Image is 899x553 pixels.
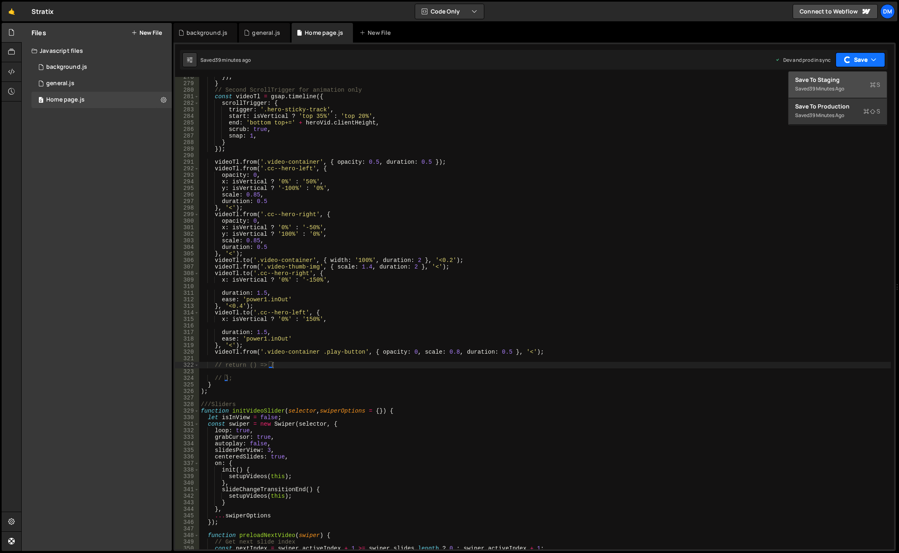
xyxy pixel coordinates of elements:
div: 331 [175,421,199,427]
button: New File [131,29,162,36]
div: 301 [175,224,199,231]
div: New File [360,29,394,37]
div: 278 [175,74,199,80]
a: 🤙 [2,2,22,21]
span: S [863,107,880,115]
div: 334 [175,440,199,447]
div: 39 minutes ago [809,85,844,92]
div: 321 [175,355,199,362]
div: Dm [880,4,895,19]
div: 342 [175,493,199,499]
div: 340 [175,480,199,486]
span: 0 [38,97,43,104]
div: 347 [175,526,199,532]
div: 292 [175,165,199,172]
div: 335 [175,447,199,454]
div: 283 [175,106,199,113]
div: Code Only [788,71,887,125]
div: 284 [175,113,199,120]
div: 328 [175,401,199,408]
div: 309 [175,277,199,283]
div: 286 [175,126,199,133]
div: 319 [175,342,199,349]
div: 299 [175,211,199,218]
div: 297 [175,198,199,205]
div: 313 [175,303,199,309]
div: 316 [175,323,199,329]
div: 279 [175,80,199,87]
div: Home page.js [305,29,343,37]
div: 341 [175,486,199,493]
div: 322 [175,362,199,368]
div: Save to Staging [795,76,880,84]
div: 350 [175,545,199,552]
div: 291 [175,159,199,165]
div: 290 [175,152,199,159]
div: Save to Production [795,102,880,111]
div: 16575/45066.js [31,59,172,75]
div: 282 [175,100,199,106]
div: Saved [795,84,880,94]
div: Dev and prod in sync [775,56,831,63]
div: 311 [175,290,199,296]
div: 349 [175,539,199,545]
div: 324 [175,375,199,381]
div: 16575/45802.js [31,75,172,92]
div: 348 [175,532,199,539]
div: 345 [175,512,199,519]
div: 317 [175,329,199,336]
div: 280 [175,87,199,93]
div: Stratix [31,7,54,16]
div: 330 [175,414,199,421]
div: 298 [175,205,199,211]
div: 16575/45977.js [31,92,172,108]
div: 288 [175,139,199,146]
div: Home page.js [46,96,85,104]
div: 302 [175,231,199,237]
button: Code Only [415,4,484,19]
div: 287 [175,133,199,139]
div: Javascript files [22,43,172,59]
div: Saved [200,56,251,63]
div: background.js [46,63,87,71]
div: 39 minutes ago [809,112,844,119]
div: 338 [175,467,199,473]
div: general.js [252,29,280,37]
div: 339 [175,473,199,480]
div: 285 [175,120,199,126]
div: 293 [175,172,199,178]
div: 326 [175,388,199,395]
div: general.js [46,80,74,87]
div: 337 [175,460,199,467]
div: 308 [175,270,199,277]
div: 305 [175,251,199,257]
div: 315 [175,316,199,323]
h2: Files [31,28,46,37]
div: 320 [175,349,199,355]
div: 344 [175,506,199,512]
button: Save [836,52,885,67]
div: 332 [175,427,199,434]
div: 39 minutes ago [215,56,251,63]
div: 281 [175,93,199,100]
div: 289 [175,146,199,152]
div: 336 [175,454,199,460]
div: 312 [175,296,199,303]
button: Save to ProductionS Saved39 minutes ago [789,98,887,125]
a: Connect to Webflow [793,4,878,19]
div: 333 [175,434,199,440]
div: 307 [175,264,199,270]
div: 306 [175,257,199,264]
div: 294 [175,178,199,185]
div: 323 [175,368,199,375]
div: 300 [175,218,199,224]
div: 303 [175,237,199,244]
div: 310 [175,283,199,290]
span: S [870,81,880,89]
div: 314 [175,309,199,316]
div: Saved [795,111,880,120]
div: 295 [175,185,199,192]
div: 318 [175,336,199,342]
div: 304 [175,244,199,251]
div: 329 [175,408,199,414]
